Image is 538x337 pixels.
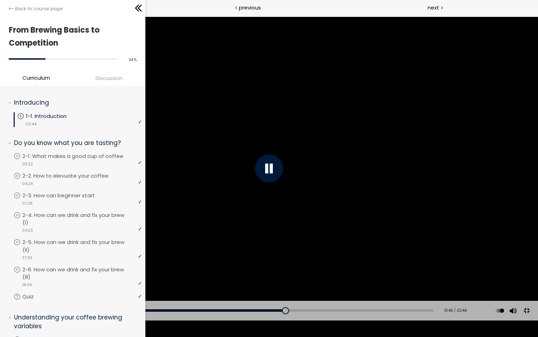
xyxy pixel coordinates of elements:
[15,5,63,12] span: Back to course page
[22,181,33,187] span: 04:29
[26,121,36,127] span: 02:44
[22,293,48,300] p: Quiz
[14,139,137,147] p: Do you know what you are tasting?
[9,24,133,50] h1: From Brewing Basics to Competition
[507,301,518,321] button: Volume
[22,282,32,288] span: 18:09
[440,308,467,313] div: 01:45 / 02:44
[129,57,137,62] span: 34 %
[22,172,123,180] p: 2-2. How to elevuate your coffee
[22,192,109,199] p: 2-3. How can beginner start
[22,255,32,261] span: 37:33
[22,161,33,167] span: 03:22
[22,238,142,254] p: 2-5. How can we drink and fix your brew (II)
[22,227,33,233] span: 04:23
[26,112,81,120] p: 1-1. Introduction
[428,4,439,12] span: next
[22,200,33,206] span: 07:28
[14,98,137,107] p: Introducing
[14,313,137,330] p: Understanding your coffee brewing variables
[494,301,506,321] div: Change playback rate
[239,4,261,12] span: previous
[22,211,142,227] p: 2-4. How can we drink and fix your brew (I)
[22,152,137,160] p: 2-1. What makes a good cup of coffee
[22,74,50,82] span: Curriculum
[22,266,142,281] p: 2-6. How can we drink and fix your brew (III)
[9,5,63,12] a: Back to course page
[96,74,123,82] span: Discussion
[495,301,505,321] button: Play back rate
